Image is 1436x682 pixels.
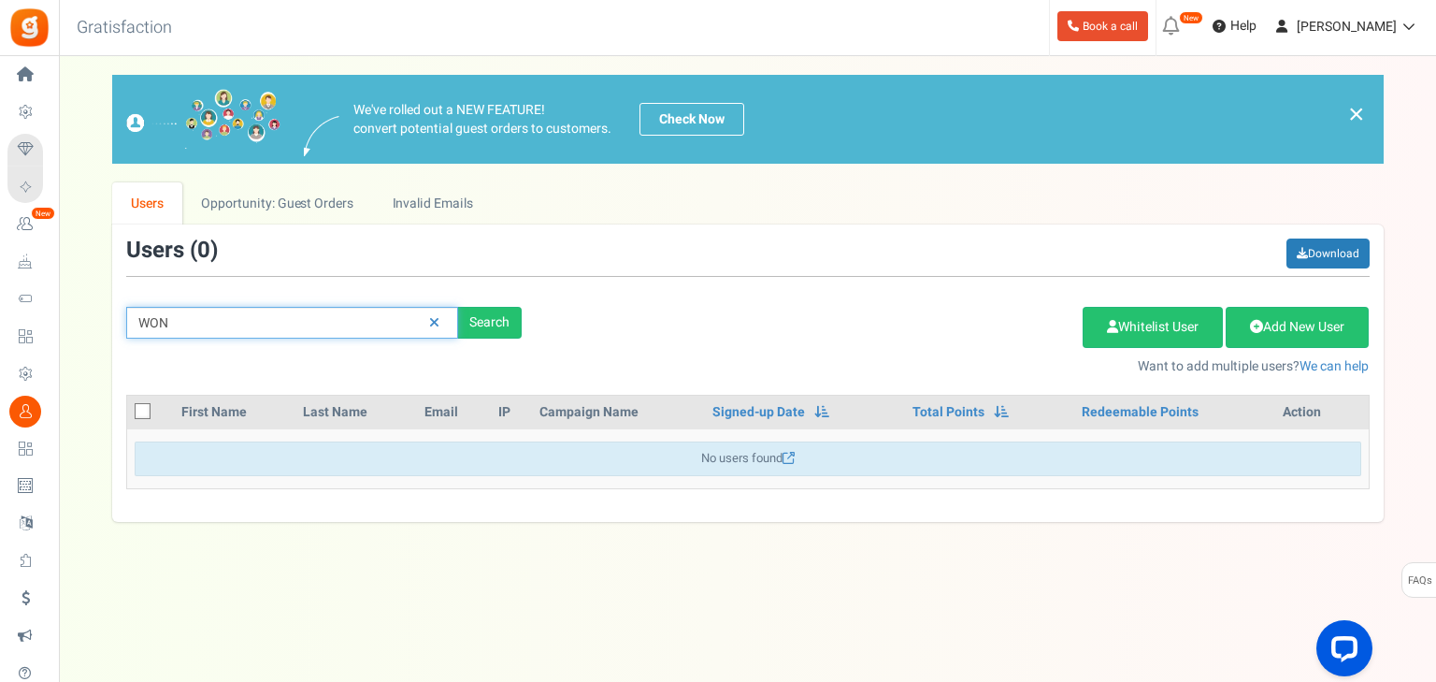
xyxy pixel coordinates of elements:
[295,396,416,429] th: Last Name
[174,396,296,429] th: First Name
[712,403,805,422] a: Signed-up Date
[31,207,55,220] em: New
[1226,17,1256,36] span: Help
[417,396,491,429] th: Email
[126,89,280,150] img: images
[1297,17,1397,36] span: [PERSON_NAME]
[1082,403,1199,422] a: Redeemable Points
[182,182,372,225] a: Opportunity: Guest Orders
[1083,307,1223,348] a: Whitelist User
[135,442,1361,476] div: No users found
[304,116,339,156] img: images
[1179,11,1203,24] em: New
[1286,239,1370,268] a: Download
[8,7,50,49] img: Gratisfaction
[1226,307,1369,348] a: Add New User
[197,234,210,267] span: 0
[112,182,183,225] a: Users
[639,103,744,136] a: Check Now
[56,9,193,47] h3: Gratisfaction
[458,307,522,339] div: Search
[1275,396,1369,429] th: Action
[1057,11,1148,41] a: Book a call
[1407,563,1432,599] span: FAQs
[7,209,50,240] a: New
[1205,11,1264,41] a: Help
[1300,356,1369,376] a: We can help
[126,307,458,339] input: Search by email or name
[532,396,705,429] th: Campaign Name
[550,357,1370,376] p: Want to add multiple users?
[353,101,611,138] p: We've rolled out a NEW FEATURE! convert potential guest orders to customers.
[491,396,532,429] th: IP
[420,307,449,340] a: Reset
[126,239,218,263] h3: Users ( )
[373,182,492,225] a: Invalid Emails
[912,403,984,422] a: Total Points
[1348,103,1365,125] a: ×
